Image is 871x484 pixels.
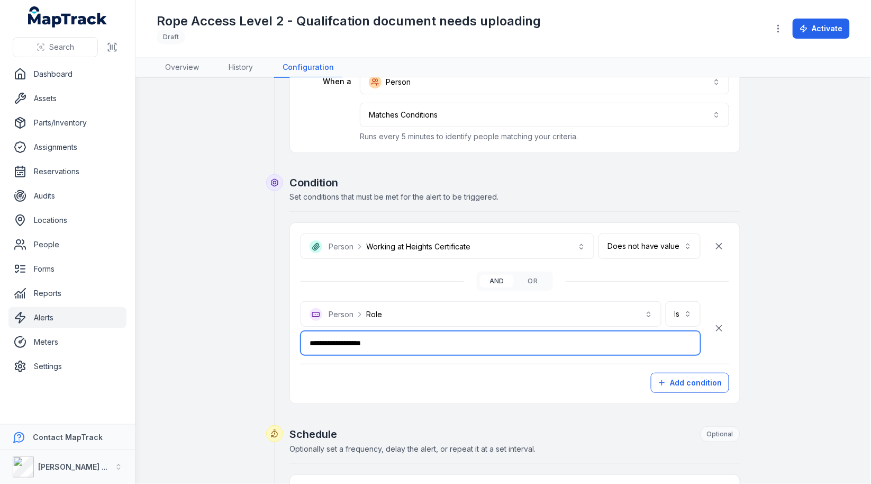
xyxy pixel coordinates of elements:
[360,131,729,142] p: Runs every 5 minutes to identify people matching your criteria.
[301,301,661,327] button: PersonRole
[360,103,729,127] button: Matches Conditions
[274,58,342,78] a: Configuration
[700,426,740,442] div: Optional
[8,356,126,377] a: Settings
[8,283,126,304] a: Reports
[289,426,740,442] h2: Schedule
[13,37,98,57] button: Search
[220,58,261,78] a: History
[8,88,126,109] a: Assets
[157,58,207,78] a: Overview
[289,444,536,453] span: Optionally set a frequency, delay the alert, or repeat it at a set interval.
[8,331,126,353] a: Meters
[49,42,74,52] span: Search
[8,112,126,133] a: Parts/Inventory
[651,373,729,393] button: Add condition
[516,275,550,288] button: or
[480,275,514,288] button: and
[598,234,701,259] button: Does not have value
[360,69,729,94] button: Person
[157,13,541,30] h1: Rope Access Level 2 - Qualifcation document needs uploading
[28,6,107,28] a: MapTrack
[8,234,126,255] a: People
[8,307,126,328] a: Alerts
[8,64,126,85] a: Dashboard
[289,175,740,190] h2: Condition
[38,462,174,471] strong: [PERSON_NAME] Asset Maintenance
[157,30,185,44] div: Draft
[289,192,498,201] span: Set conditions that must be met for the alert to be triggered.
[8,210,126,231] a: Locations
[301,234,594,259] button: PersonWorking at Heights Certificate
[666,301,701,327] button: Is
[793,19,850,39] button: Activate
[301,76,351,87] label: When a
[8,258,126,280] a: Forms
[8,185,126,207] a: Audits
[33,433,103,442] strong: Contact MapTrack
[8,161,126,182] a: Reservations
[8,137,126,158] a: Assignments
